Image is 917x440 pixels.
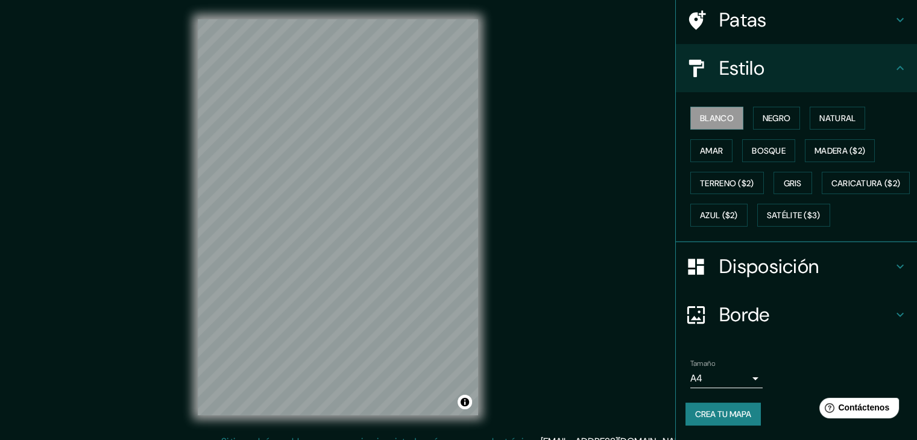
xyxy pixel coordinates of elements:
[810,393,904,427] iframe: Lanzador de widgets de ayuda
[757,204,830,227] button: Satélite ($3)
[831,178,901,189] font: Caricatura ($2)
[805,139,875,162] button: Madera ($2)
[753,107,801,130] button: Negro
[700,178,754,189] font: Terreno ($2)
[690,372,702,385] font: A4
[690,369,763,388] div: A4
[819,113,856,124] font: Natural
[690,107,743,130] button: Blanco
[690,359,715,368] font: Tamaño
[815,145,865,156] font: Madera ($2)
[676,44,917,92] div: Estilo
[752,145,786,156] font: Bosque
[695,409,751,420] font: Crea tu mapa
[676,291,917,339] div: Borde
[719,302,770,327] font: Borde
[784,178,802,189] font: Gris
[719,7,767,33] font: Patas
[700,113,734,124] font: Blanco
[742,139,795,162] button: Bosque
[822,172,910,195] button: Caricatura ($2)
[685,403,761,426] button: Crea tu mapa
[719,254,819,279] font: Disposición
[690,204,748,227] button: Azul ($2)
[198,19,478,415] canvas: Mapa
[763,113,791,124] font: Negro
[810,107,865,130] button: Natural
[676,242,917,291] div: Disposición
[774,172,812,195] button: Gris
[690,139,733,162] button: Amar
[719,55,764,81] font: Estilo
[690,172,764,195] button: Terreno ($2)
[700,145,723,156] font: Amar
[700,210,738,221] font: Azul ($2)
[458,395,472,409] button: Activar o desactivar atribución
[767,210,821,221] font: Satélite ($3)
